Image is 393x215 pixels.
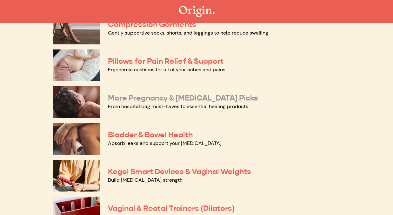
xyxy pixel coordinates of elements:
img: More Pregnancy & Postpartum Picks [53,86,100,118]
a: Build [MEDICAL_DATA] strength [108,177,183,183]
a: Pillows for Pain Relief & Support [108,56,223,66]
img: Bladder & Bowel Health [53,123,100,155]
img: Compression Garments [53,13,100,44]
a: From hospital bag must-haves to essential healing products [108,103,248,110]
a: Kegel Smart Devices & Vaginal Weights [108,167,251,176]
img: Pillows for Pain Relief & Support [53,49,100,81]
a: Compression Garments [108,20,196,29]
img: Kegel Smart Devices & Vaginal Weights [53,160,100,192]
a: Vaginal & Rectal Trainers (Dilators) [108,204,235,213]
a: More Pregnancy & [MEDICAL_DATA] Picks [108,93,258,103]
a: Absorb leaks and support your [MEDICAL_DATA] [108,140,222,147]
img: The Origin Shop [179,6,215,17]
a: Gently supportive socks, shorts, and leggings to help reduce swelling [108,29,268,36]
a: Bladder & Bowel Health [108,130,193,140]
a: Ergonomic cushions for all of your aches and pains [108,66,225,73]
